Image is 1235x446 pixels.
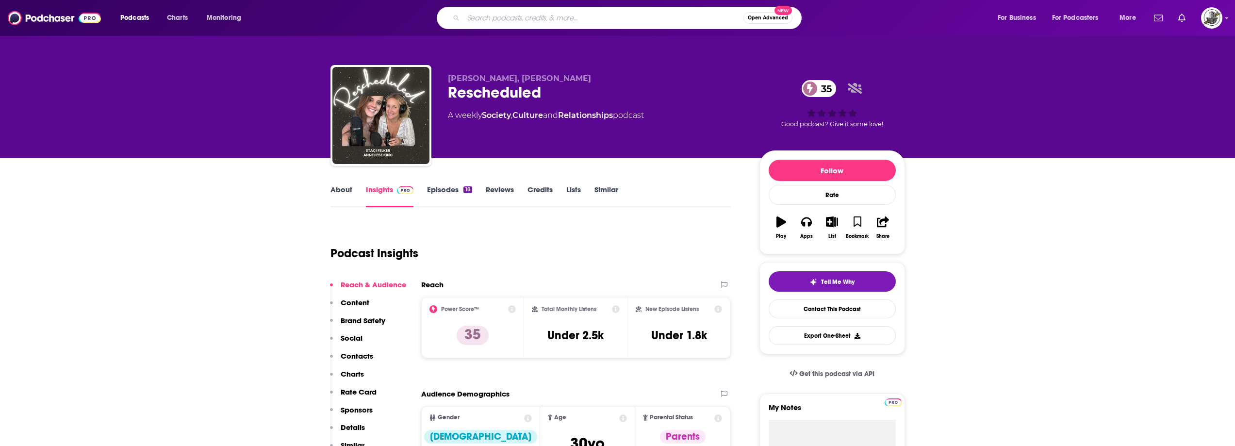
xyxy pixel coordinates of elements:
button: open menu [1046,10,1113,26]
button: Apps [794,210,819,245]
button: Follow [769,160,896,181]
span: New [774,6,792,15]
a: About [330,185,352,207]
button: Social [330,333,362,351]
img: tell me why sparkle [809,278,817,286]
img: Podchaser Pro [885,398,902,406]
span: Podcasts [120,11,149,25]
button: tell me why sparkleTell Me Why [769,271,896,292]
a: Episodes18 [427,185,472,207]
button: Brand Safety [330,316,385,334]
a: Show notifications dropdown [1150,10,1167,26]
div: List [828,233,836,239]
a: InsightsPodchaser Pro [366,185,414,207]
h2: Reach [421,280,444,289]
span: More [1120,11,1136,25]
a: Get this podcast via API [782,362,883,386]
input: Search podcasts, credits, & more... [463,10,743,26]
button: Content [330,298,369,316]
a: Credits [527,185,553,207]
button: Open AdvancedNew [743,12,792,24]
button: Details [330,423,365,441]
p: 35 [457,326,489,345]
button: Contacts [330,351,373,369]
span: Parental Status [650,414,693,421]
a: Show notifications dropdown [1174,10,1189,26]
span: 35 [811,80,837,97]
span: Get this podcast via API [799,370,874,378]
p: Reach & Audience [341,280,406,289]
p: Social [341,333,362,343]
div: A weekly podcast [448,110,644,121]
span: Good podcast? Give it some love! [781,120,883,128]
span: Logged in as PodProMaxBooking [1201,7,1222,29]
a: Society [482,111,511,120]
button: Play [769,210,794,245]
p: Content [341,298,369,307]
button: Bookmark [845,210,870,245]
span: Charts [167,11,188,25]
h2: Audience Demographics [421,389,510,398]
label: My Notes [769,403,896,420]
button: Rate Card [330,387,377,405]
div: 18 [463,186,472,193]
button: Charts [330,369,364,387]
button: Sponsors [330,405,373,423]
p: Details [341,423,365,432]
div: Bookmark [846,233,869,239]
span: Age [554,414,566,421]
p: Contacts [341,351,373,361]
a: Lists [566,185,581,207]
h3: Under 2.5k [547,328,604,343]
a: 35 [802,80,837,97]
h2: Total Monthly Listens [542,306,596,313]
h2: Power Score™ [441,306,479,313]
img: Podchaser Pro [397,186,414,194]
a: Pro website [885,397,902,406]
img: User Profile [1201,7,1222,29]
div: 35Good podcast? Give it some love! [759,74,905,134]
a: Contact This Podcast [769,299,896,318]
span: For Business [998,11,1036,25]
button: open menu [991,10,1048,26]
div: [DEMOGRAPHIC_DATA] [424,430,537,444]
span: Gender [438,414,460,421]
p: Rate Card [341,387,377,396]
button: open menu [114,10,162,26]
p: Brand Safety [341,316,385,325]
span: [PERSON_NAME], [PERSON_NAME] [448,74,591,83]
h2: New Episode Listens [645,306,699,313]
button: Reach & Audience [330,280,406,298]
img: Rescheduled [332,67,429,164]
div: Rate [769,185,896,205]
img: Podchaser - Follow, Share and Rate Podcasts [8,9,101,27]
button: open menu [1113,10,1148,26]
button: Share [870,210,895,245]
div: Play [776,233,786,239]
div: Share [876,233,889,239]
p: Charts [341,369,364,379]
button: Export One-Sheet [769,326,896,345]
button: open menu [200,10,254,26]
span: For Podcasters [1052,11,1099,25]
div: Search podcasts, credits, & more... [446,7,811,29]
span: Tell Me Why [821,278,855,286]
span: Monitoring [207,11,241,25]
div: Parents [660,430,706,444]
p: Sponsors [341,405,373,414]
button: Show profile menu [1201,7,1222,29]
a: Reviews [486,185,514,207]
a: Relationships [558,111,613,120]
div: Apps [800,233,813,239]
a: Charts [161,10,194,26]
span: Open Advanced [748,16,788,20]
span: , [511,111,512,120]
a: Similar [594,185,618,207]
h3: Under 1.8k [651,328,707,343]
h1: Podcast Insights [330,246,418,261]
span: and [543,111,558,120]
a: Culture [512,111,543,120]
button: List [819,210,844,245]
